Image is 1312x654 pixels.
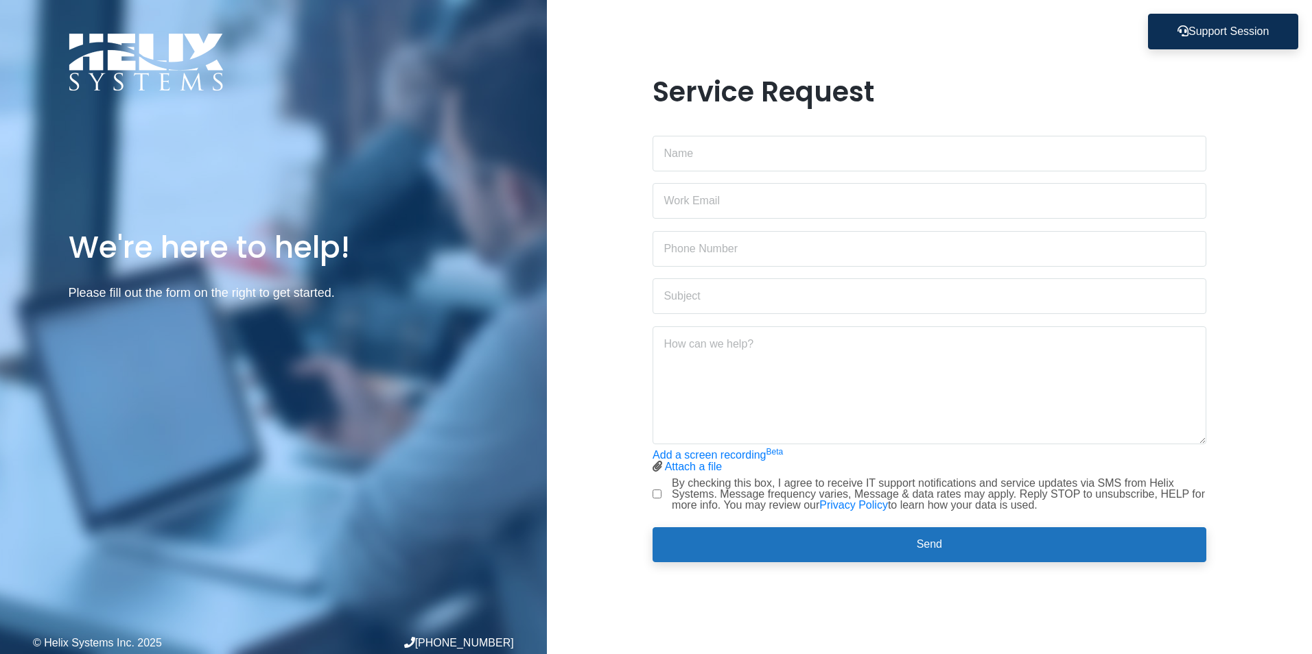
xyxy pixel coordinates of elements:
[653,527,1206,563] button: Send
[672,478,1206,511] label: By checking this box, I agree to receive IT support notifications and service updates via SMS fro...
[69,283,478,303] p: Please fill out the form on the right to get started.
[653,75,1206,108] h1: Service Request
[33,638,273,649] div: © Helix Systems Inc. 2025
[69,33,224,91] img: Logo
[653,449,783,461] a: Add a screen recordingBeta
[665,461,723,472] a: Attach a file
[273,637,513,649] div: [PHONE_NUMBER]
[653,183,1206,219] input: Work Email
[819,499,888,511] a: Privacy Policy
[653,136,1206,171] input: Name
[69,228,478,267] h1: We're here to help!
[653,278,1206,314] input: Subject
[1148,14,1298,49] button: Support Session
[653,231,1206,267] input: Phone Number
[766,447,784,457] sup: Beta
